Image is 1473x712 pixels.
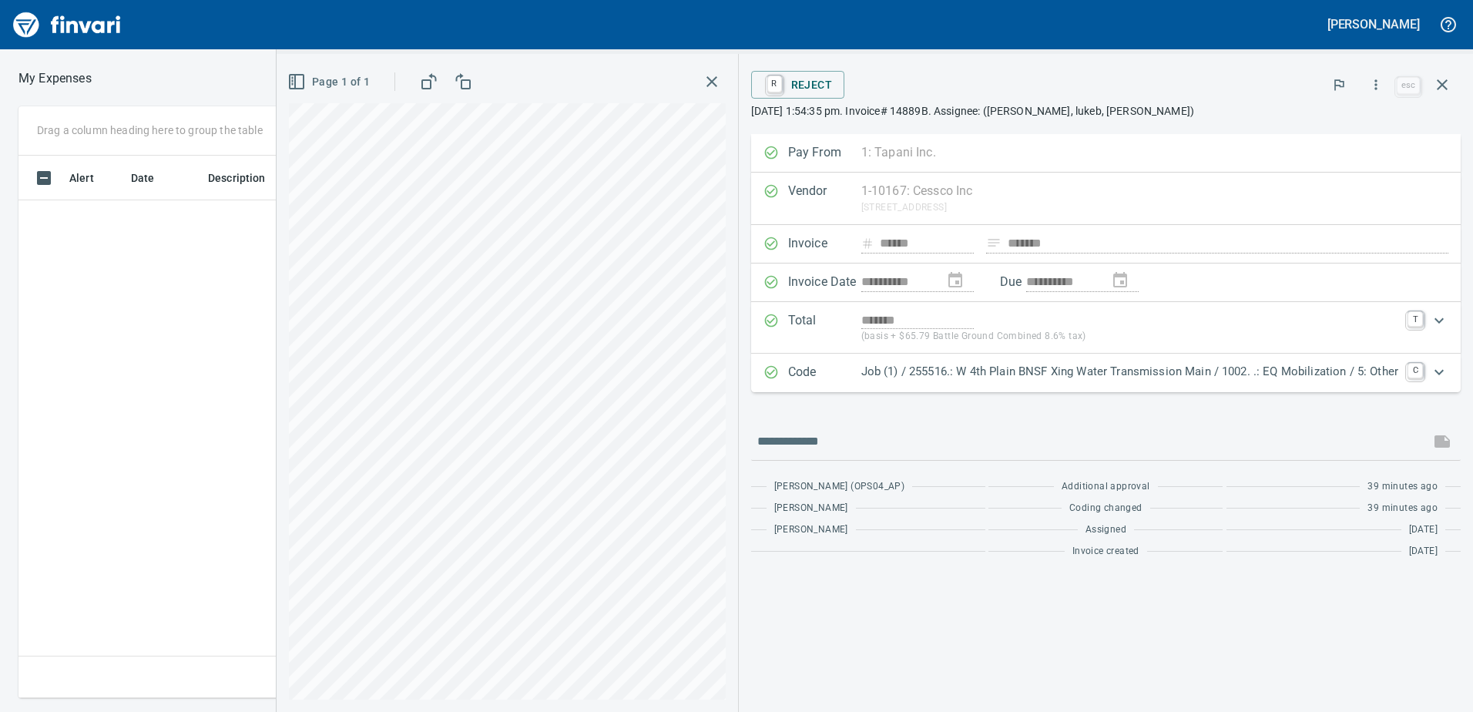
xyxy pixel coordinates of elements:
[69,169,114,187] span: Alert
[774,501,848,516] span: [PERSON_NAME]
[18,69,92,88] nav: breadcrumb
[1393,66,1461,103] span: Close invoice
[1409,544,1438,559] span: [DATE]
[1367,479,1438,495] span: 39 minutes ago
[9,6,125,43] img: Finvari
[290,72,370,92] span: Page 1 of 1
[751,103,1461,119] p: [DATE] 1:54:35 pm. Invoice# 14889B. Assignee: ([PERSON_NAME], lukeb, [PERSON_NAME])
[1409,522,1438,538] span: [DATE]
[1408,363,1423,378] a: C
[208,169,286,187] span: Description
[774,522,848,538] span: [PERSON_NAME]
[1367,501,1438,516] span: 39 minutes ago
[69,169,94,187] span: Alert
[1322,68,1356,102] button: Flag
[751,71,844,99] button: RReject
[1327,16,1420,32] h5: [PERSON_NAME]
[131,169,155,187] span: Date
[767,76,782,92] a: R
[861,329,1398,344] p: (basis + $65.79 Battle Ground Combined 8.6% tax)
[774,479,905,495] span: [PERSON_NAME] (OPS04_AP)
[37,123,263,138] p: Drag a column heading here to group the table
[1062,479,1150,495] span: Additional approval
[788,363,861,383] p: Code
[751,354,1461,392] div: Expand
[788,311,861,344] p: Total
[284,68,376,96] button: Page 1 of 1
[1408,311,1423,327] a: T
[18,69,92,88] p: My Expenses
[1069,501,1142,516] span: Coding changed
[208,169,266,187] span: Description
[861,363,1398,381] p: Job (1) / 255516.: W 4th Plain BNSF Xing Water Transmission Main / 1002. .: EQ Mobilization / 5: ...
[763,72,832,98] span: Reject
[1424,423,1461,460] span: This records your message into the invoice and notifies anyone mentioned
[1072,544,1139,559] span: Invoice created
[1359,68,1393,102] button: More
[131,169,175,187] span: Date
[1085,522,1126,538] span: Assigned
[1324,12,1424,36] button: [PERSON_NAME]
[1397,77,1420,94] a: esc
[751,302,1461,354] div: Expand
